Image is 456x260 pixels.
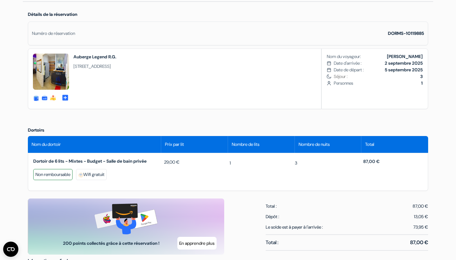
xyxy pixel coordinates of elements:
[32,141,61,148] span: Nom du dortoir
[28,11,77,17] span: Détails de la réservation
[334,60,362,67] span: Date d'arrivée :
[62,240,160,247] span: 200 points collectés grâce à cette réservation !
[94,204,158,234] img: gift-card-banner.png
[421,80,423,86] b: 1
[33,158,161,164] span: Dortoir de 6 lits - Mixtes - Budget - Salle de bain privée
[33,169,73,180] div: Non remboursable
[334,73,423,80] span: Séjour :
[61,94,69,100] span: add_box
[385,67,423,73] b: 5 septembre 2025
[414,213,428,220] div: 13,05 €
[28,127,44,133] span: Dortoirs
[413,224,428,231] span: 73,95 €
[334,80,423,87] span: Personnes
[266,203,277,210] span: Total :
[334,67,364,73] span: Date de départ :
[413,203,428,210] span: 87,00 €
[3,242,18,257] button: Ouvrir le widget CMP
[388,30,424,36] strong: DORMS-10119885
[299,141,330,148] span: Nombre de nuits
[73,63,116,70] span: [STREET_ADDRESS]
[165,141,184,148] span: Prix par lit
[410,239,428,246] span: 87,00 €
[295,160,297,166] span: 3
[73,54,116,60] h2: Auberge Legend R.G.
[266,239,278,246] span: Total :
[33,54,69,90] img: reception_area_97779_15220655476967.jpg
[32,30,75,37] div: Numéro de réservation
[76,169,107,180] div: Wifi gratuit
[164,159,180,166] span: 29,00 €
[232,141,259,148] span: Nombre de lits
[266,224,323,231] span: Le solde est à payer à l'arrivée :
[230,160,231,166] span: 1
[387,54,423,59] b: [PERSON_NAME]
[420,74,423,79] b: 3
[78,172,83,178] img: freeWifi.svg
[266,213,279,220] span: Dépôt :
[385,60,423,66] b: 2 septembre 2025
[327,53,361,60] span: Nom du voyageur:
[365,141,374,148] span: Total
[177,237,217,250] button: En apprendre plus
[363,159,380,164] span: 87,00 €
[61,94,69,100] a: add_box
